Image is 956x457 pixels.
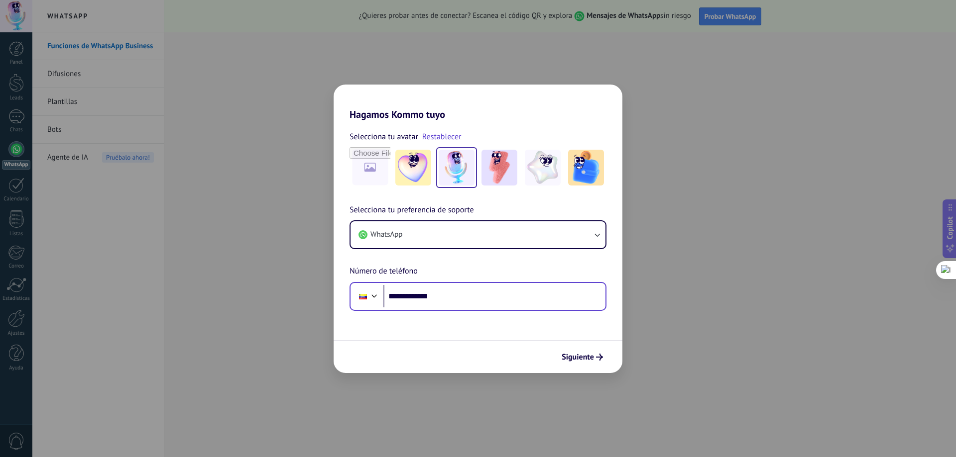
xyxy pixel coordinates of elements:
img: -3.jpeg [481,150,517,185]
span: Siguiente [562,354,594,361]
button: WhatsApp [351,221,605,248]
span: WhatsApp [370,230,402,240]
img: -5.jpeg [568,150,604,185]
h2: Hagamos Kommo tuyo [334,85,622,120]
span: Selecciona tu avatar [350,130,418,143]
img: -2.jpeg [439,150,475,185]
span: Número de teléfono [350,265,418,278]
span: Selecciona tu preferencia de soporte [350,204,474,217]
img: -1.jpeg [395,150,431,185]
img: -4.jpeg [525,150,561,185]
a: Restablecer [422,132,462,142]
div: Venezuela: + 58 [354,286,372,307]
button: Siguiente [557,349,607,366]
